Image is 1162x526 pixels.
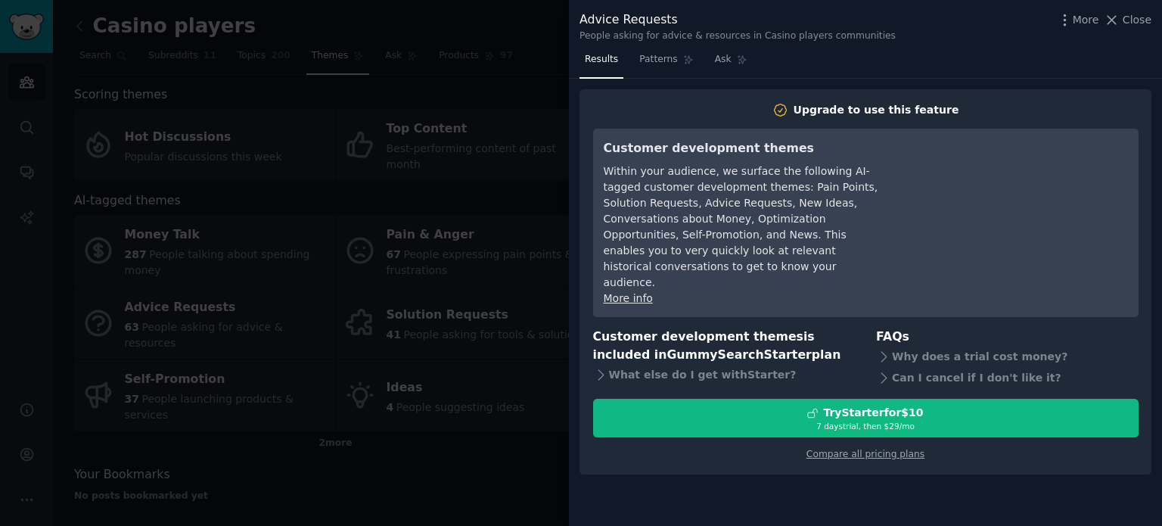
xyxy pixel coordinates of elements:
a: More info [604,292,653,304]
h3: Customer development themes is included in plan [593,328,856,365]
a: Patterns [634,48,698,79]
span: Close [1123,12,1151,28]
div: Advice Requests [579,11,896,30]
span: Patterns [639,53,677,67]
iframe: YouTube video player [901,139,1128,253]
div: Can I cancel if I don't like it? [876,367,1139,388]
div: Upgrade to use this feature [794,102,959,118]
button: Close [1104,12,1151,28]
h3: Customer development themes [604,139,880,158]
button: More [1057,12,1099,28]
div: People asking for advice & resources in Casino players communities [579,30,896,43]
a: Compare all pricing plans [806,449,924,459]
h3: FAQs [876,328,1139,347]
span: More [1073,12,1099,28]
div: Try Starter for $10 [823,405,923,421]
div: Why does a trial cost money? [876,346,1139,367]
button: TryStarterfor$107 daystrial, then $29/mo [593,399,1139,437]
div: 7 days trial, then $ 29 /mo [594,421,1138,431]
a: Results [579,48,623,79]
div: What else do I get with Starter ? [593,365,856,386]
span: GummySearch Starter [666,347,811,362]
a: Ask [710,48,753,79]
span: Ask [715,53,732,67]
span: Results [585,53,618,67]
div: Within your audience, we surface the following AI-tagged customer development themes: Pain Points... [604,163,880,291]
